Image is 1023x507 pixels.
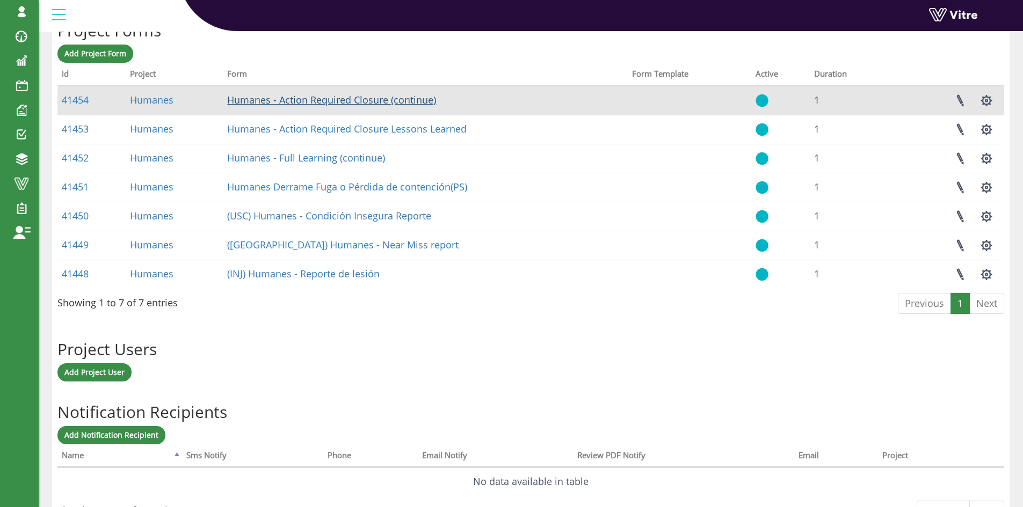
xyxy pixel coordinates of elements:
[756,123,768,136] img: yes
[227,122,467,135] a: Humanes - Action Required Closure Lessons Learned
[126,65,223,86] th: Project
[227,238,459,251] a: ([GEOGRAPHIC_DATA]) Humanes - Near Miss report
[62,122,89,135] a: 41453
[969,293,1004,314] a: Next
[57,340,1004,358] h2: Project Users
[57,292,178,310] div: Showing 1 to 7 of 7 entries
[130,180,173,193] a: Humanes
[64,430,158,440] span: Add Notification Recipient
[878,447,979,467] th: Project
[951,293,970,314] a: 1
[751,65,810,86] th: Active
[57,426,165,444] a: Add Notification Recipient
[227,209,431,222] a: (USC) Humanes - Condición Insegura Reporte
[227,93,436,106] a: Humanes - Action Required Closure (continue)
[756,239,768,252] img: yes
[57,447,182,467] th: Name: activate to sort column descending
[64,367,125,377] span: Add Project User
[62,238,89,251] a: 41449
[62,93,89,106] a: 41454
[130,238,173,251] a: Humanes
[130,267,173,280] a: Humanes
[223,65,628,86] th: Form
[57,403,1004,421] h2: Notification Recipients
[64,48,126,58] span: Add Project Form
[323,447,418,467] th: Phone
[62,180,89,193] a: 41451
[130,122,173,135] a: Humanes
[418,447,573,467] th: Email Notify
[130,209,173,222] a: Humanes
[57,467,1004,496] td: No data available in table
[227,180,467,193] a: Humanes Derrame Fuga o Pérdida de contención(PS)
[62,267,89,280] a: 41448
[756,210,768,223] img: yes
[57,65,126,86] th: Id
[756,94,768,107] img: yes
[794,447,879,467] th: Email
[227,151,385,164] a: Humanes - Full Learning (continue)
[628,65,751,86] th: Form Template
[810,65,889,86] th: Duration
[810,86,889,115] td: 1
[227,267,380,280] a: (INJ) Humanes - Reporte de lesión
[130,93,173,106] a: Humanes
[62,209,89,222] a: 41450
[810,115,889,144] td: 1
[62,151,89,164] a: 41452
[57,363,132,381] a: Add Project User
[756,268,768,281] img: yes
[810,202,889,231] td: 1
[898,293,951,314] a: Previous
[130,151,173,164] a: Humanes
[182,447,323,467] th: Sms Notify
[573,447,794,467] th: Review PDF Notify
[810,144,889,173] td: 1
[57,45,133,63] a: Add Project Form
[810,260,889,289] td: 1
[810,231,889,260] td: 1
[756,152,768,165] img: yes
[756,181,768,194] img: yes
[57,21,1004,39] h2: Project Forms
[810,173,889,202] td: 1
